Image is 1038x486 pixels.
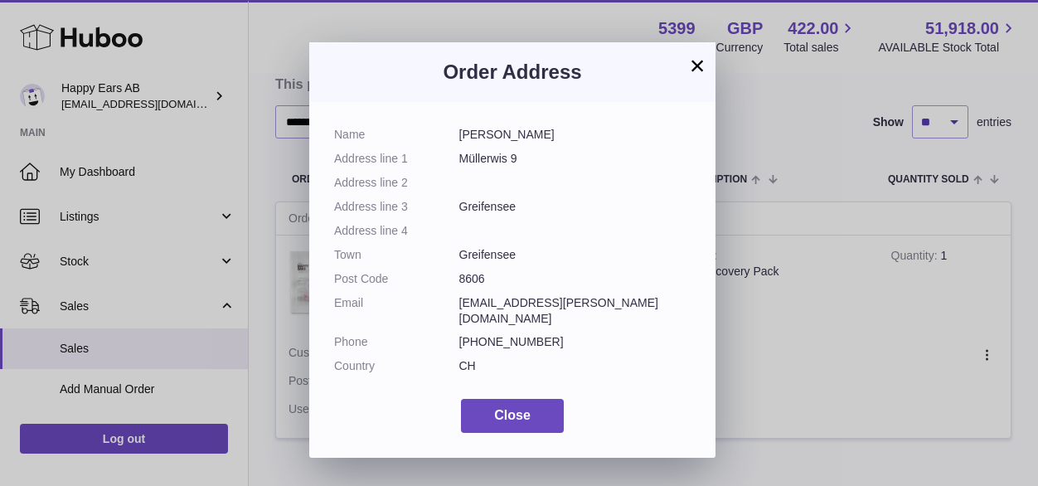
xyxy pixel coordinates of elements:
[459,295,691,327] dd: [EMAIL_ADDRESS][PERSON_NAME][DOMAIN_NAME]
[459,271,691,287] dd: 8606
[334,199,459,215] dt: Address line 3
[334,295,459,327] dt: Email
[334,358,459,374] dt: Country
[334,59,691,85] h3: Order Address
[334,271,459,287] dt: Post Code
[459,247,691,263] dd: Greifensee
[334,151,459,167] dt: Address line 1
[334,223,459,239] dt: Address line 4
[459,358,691,374] dd: CH
[459,151,691,167] dd: Müllerwis 9
[461,399,564,433] button: Close
[334,175,459,191] dt: Address line 2
[334,127,459,143] dt: Name
[687,56,707,75] button: ×
[459,199,691,215] dd: Greifensee
[334,334,459,350] dt: Phone
[494,408,531,422] span: Close
[459,334,691,350] dd: [PHONE_NUMBER]
[459,127,691,143] dd: [PERSON_NAME]
[334,247,459,263] dt: Town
